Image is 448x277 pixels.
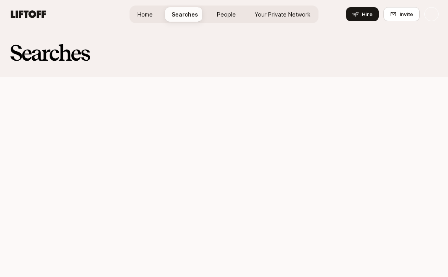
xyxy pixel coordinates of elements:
span: Home [137,10,153,19]
a: Home [131,7,159,22]
span: Invite [400,10,413,18]
span: Your Private Network [255,10,311,19]
span: People [217,10,236,19]
a: Your Private Network [248,7,317,22]
span: Searches [172,10,198,19]
a: Searches [165,7,204,22]
button: Invite [383,7,420,21]
span: Hire [362,10,372,18]
button: Hire [346,7,379,21]
h2: Searches [9,41,439,65]
a: People [211,7,242,22]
